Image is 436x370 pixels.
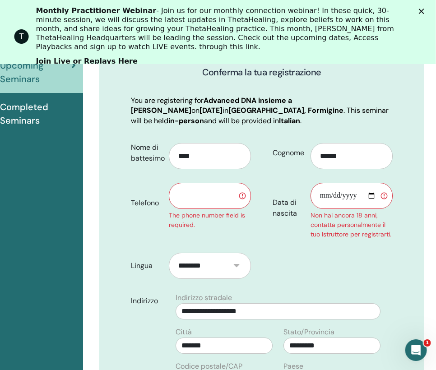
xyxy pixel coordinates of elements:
[169,211,251,230] div: The phone number field is required.
[124,194,169,212] label: Telefono
[283,327,334,338] label: Stato/Provincia
[266,144,311,162] label: Cognome
[176,292,232,303] label: Indirizzo stradale
[14,29,29,44] div: Profile image for ThetaHealing
[131,66,393,79] h3: Conferma la tua registrazione
[124,292,170,310] label: Indirizzo
[266,194,311,222] label: Data di nascita
[131,96,393,126] p: You are registering for on in . This seminar will be held and will be provided in .
[279,116,300,125] b: Italian
[36,6,407,51] div: - Join us for our monthly connection webinar! In these quick, 30-minute session, we will discuss ...
[124,257,169,274] label: Lingua
[419,8,428,14] div: Chiudi
[176,327,192,338] label: Città
[36,6,157,15] b: Monthly Practitioner Webinar
[311,211,393,239] div: Non hai ancora 18 anni, contatta personalmente il tuo Istruttore per registrarti.
[124,139,169,167] label: Nome di battesimo
[131,96,292,115] b: Advanced DNA insieme a [PERSON_NAME]
[405,339,427,361] iframe: Intercom live chat
[424,339,431,347] span: 1
[228,106,343,115] b: [GEOGRAPHIC_DATA], Formigine
[36,57,138,67] a: Join Live or Replays Here
[199,106,223,115] b: [DATE]
[168,116,204,125] b: in-person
